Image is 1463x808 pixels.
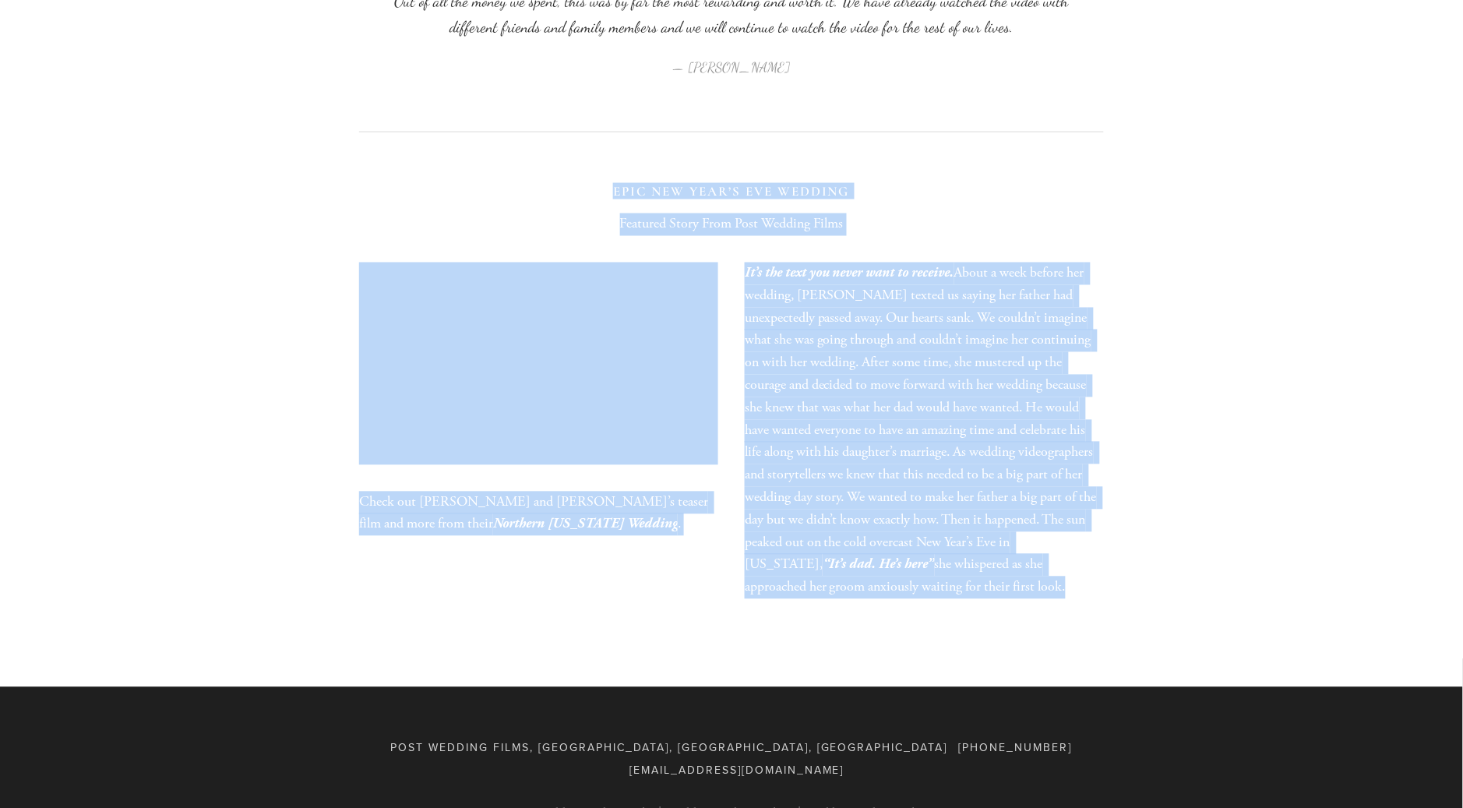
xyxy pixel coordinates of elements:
[359,213,1104,236] p: Featured Story From Post Wedding Films
[390,740,948,756] span: Post Wedding Films, [GEOGRAPHIC_DATA], [GEOGRAPHIC_DATA], [GEOGRAPHIC_DATA]
[359,263,718,465] iframe: Bride’s Father Passed Away 1 Week Before Her Wedding | Emotional Wedding Video
[745,263,1104,599] p: About a week before her wedding, [PERSON_NAME] texted us saying her father had unexpectedly passe...
[629,763,844,778] a: [EMAIL_ADDRESS][DOMAIN_NAME]
[959,740,1073,756] span: [PHONE_NUMBER]
[823,556,935,573] em: “It’s dad. He’s here”
[493,515,678,533] a: Northern [US_STATE] Wedding
[359,184,1104,199] h3: Epic New Year’s Eve Wedding
[745,265,954,281] em: It’s the text you never want to receive.
[359,492,718,537] p: Check out [PERSON_NAME] and [PERSON_NAME]’s teaser film and more from their .
[493,516,678,532] em: Northern [US_STATE] Wedding
[384,41,1079,80] figcaption: — [PERSON_NAME]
